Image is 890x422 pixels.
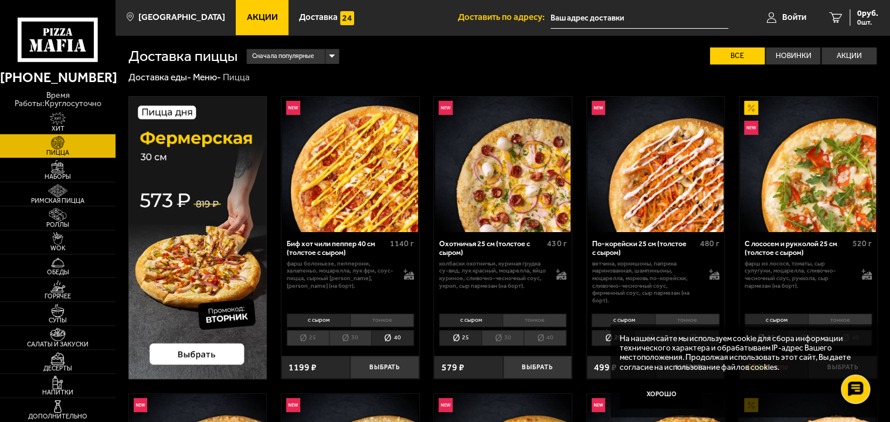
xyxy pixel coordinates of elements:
img: Новинка [439,101,453,115]
li: тонкое [808,314,872,327]
img: Новинка [286,398,300,412]
span: 0 руб. [857,9,878,18]
li: с сыром [439,314,502,327]
li: 30 [329,330,371,346]
div: Пицца [223,72,250,84]
button: Выбрать [503,356,572,379]
a: НовинкаБиф хот чили пеппер 40 см (толстое с сыром) [281,97,419,233]
img: Новинка [286,101,300,115]
span: 0 шт. [857,19,878,26]
img: Новинка [744,121,758,135]
p: колбаски охотничьи, куриная грудка су-вид, лук красный, моцарелла, яйцо куриное, сливочно-чесночн... [439,260,546,290]
h1: Доставка пиццы [128,49,237,63]
img: 15daf4d41897b9f0e9f617042186c801.svg [340,11,354,25]
li: тонкое [655,314,719,327]
li: 25 [287,330,329,346]
span: Доставить по адресу: [458,13,551,22]
a: Меню- [193,72,221,83]
span: Войти [782,13,806,22]
a: Доставка еды- [128,72,191,83]
span: 499 ₽ [594,363,617,372]
p: На нашем сайте мы используем cookie для сбора информации технического характера и обрабатываем IP... [620,333,861,372]
p: ветчина, корнишоны, паприка маринованная, шампиньоны, моцарелла, морковь по-корейски, сливочно-че... [592,260,699,305]
label: Акции [821,47,876,64]
button: Хорошо [620,380,703,408]
li: 25 [592,330,634,346]
span: 480 г [700,239,719,249]
li: 25 [439,330,481,346]
img: Новинка [134,398,148,412]
input: Ваш адрес доставки [551,7,729,29]
label: Новинки [766,47,820,64]
span: 1140 г [390,239,414,249]
img: По-корейски 25 см (толстое с сыром) [587,97,723,233]
span: Доставка [299,13,338,22]
p: фарш болоньезе, пепперони, халапеньо, моцарелла, лук фри, соус-пицца, сырный [PERSON_NAME], [PERS... [287,260,394,290]
li: с сыром [287,314,350,327]
div: Охотничья 25 см (толстое с сыром) [439,239,544,257]
a: АкционныйНовинкаС лососем и рукколой 25 см (толстое с сыром) [739,97,877,233]
li: тонкое [350,314,414,327]
img: С лососем и рукколой 25 см (толстое с сыром) [740,97,876,233]
div: С лососем и рукколой 25 см (толстое с сыром) [745,239,850,257]
a: НовинкаОхотничья 25 см (толстое с сыром) [434,97,572,233]
li: 30 [481,330,524,346]
img: Биф хот чили пеппер 40 см (толстое с сыром) [282,97,418,233]
label: Все [710,47,765,64]
img: Новинка [592,398,606,412]
div: Биф хот чили пеппер 40 см (толстое с сыром) [287,239,387,257]
img: Охотничья 25 см (толстое с сыром) [435,97,571,233]
button: Выбрать [350,356,419,379]
p: фарш из лосося, томаты, сыр сулугуни, моцарелла, сливочно-чесночный соус, руккола, сыр пармезан (... [745,260,852,290]
span: 579 ₽ [441,363,464,372]
img: Новинка [592,101,606,115]
li: 40 [371,330,414,346]
a: НовинкаПо-корейски 25 см (толстое с сыром) [587,97,725,233]
span: Акции [247,13,278,22]
img: Акционный [744,101,758,115]
li: с сыром [592,314,655,327]
span: Сначала популярные [252,47,314,65]
span: 520 г [852,239,872,249]
span: [GEOGRAPHIC_DATA] [138,13,225,22]
img: Новинка [439,398,453,412]
span: 1199 ₽ [288,363,317,372]
div: По-корейски 25 см (толстое с сыром) [592,239,697,257]
li: 40 [524,330,566,346]
li: тонкое [502,314,566,327]
span: 430 г [547,239,566,249]
li: с сыром [745,314,808,327]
